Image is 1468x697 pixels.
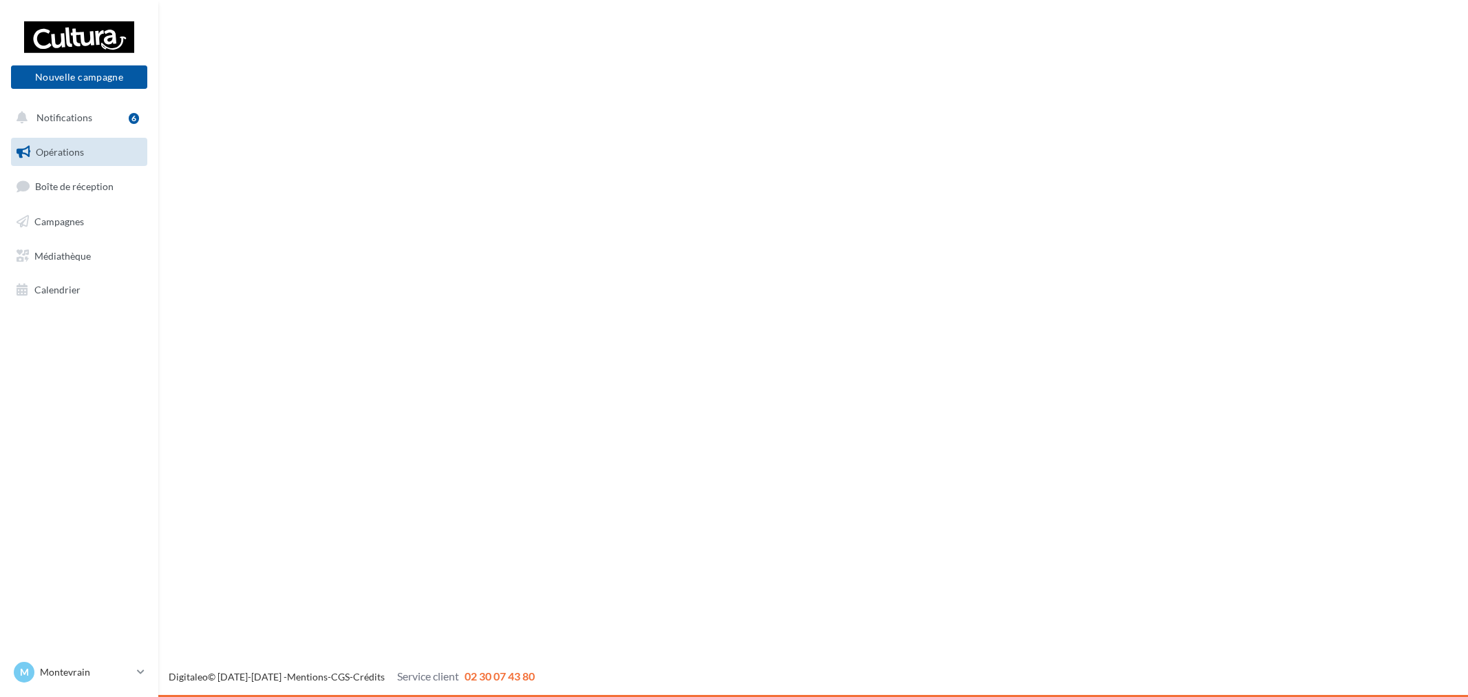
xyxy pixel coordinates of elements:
[465,669,535,683] span: 02 30 07 43 80
[8,171,150,201] a: Boîte de réception
[287,671,328,683] a: Mentions
[8,138,150,167] a: Opérations
[397,669,459,683] span: Service client
[11,659,147,685] a: M Montevrain
[169,671,208,683] a: Digitaleo
[34,284,81,295] span: Calendrier
[35,180,114,192] span: Boîte de réception
[8,103,145,132] button: Notifications 6
[34,249,91,261] span: Médiathèque
[331,671,350,683] a: CGS
[20,665,29,679] span: M
[8,207,150,236] a: Campagnes
[11,65,147,89] button: Nouvelle campagne
[8,242,150,271] a: Médiathèque
[40,665,131,679] p: Montevrain
[353,671,385,683] a: Crédits
[129,113,139,124] div: 6
[36,146,84,158] span: Opérations
[169,671,535,683] span: © [DATE]-[DATE] - - -
[34,216,84,227] span: Campagnes
[8,275,150,304] a: Calendrier
[36,112,92,123] span: Notifications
